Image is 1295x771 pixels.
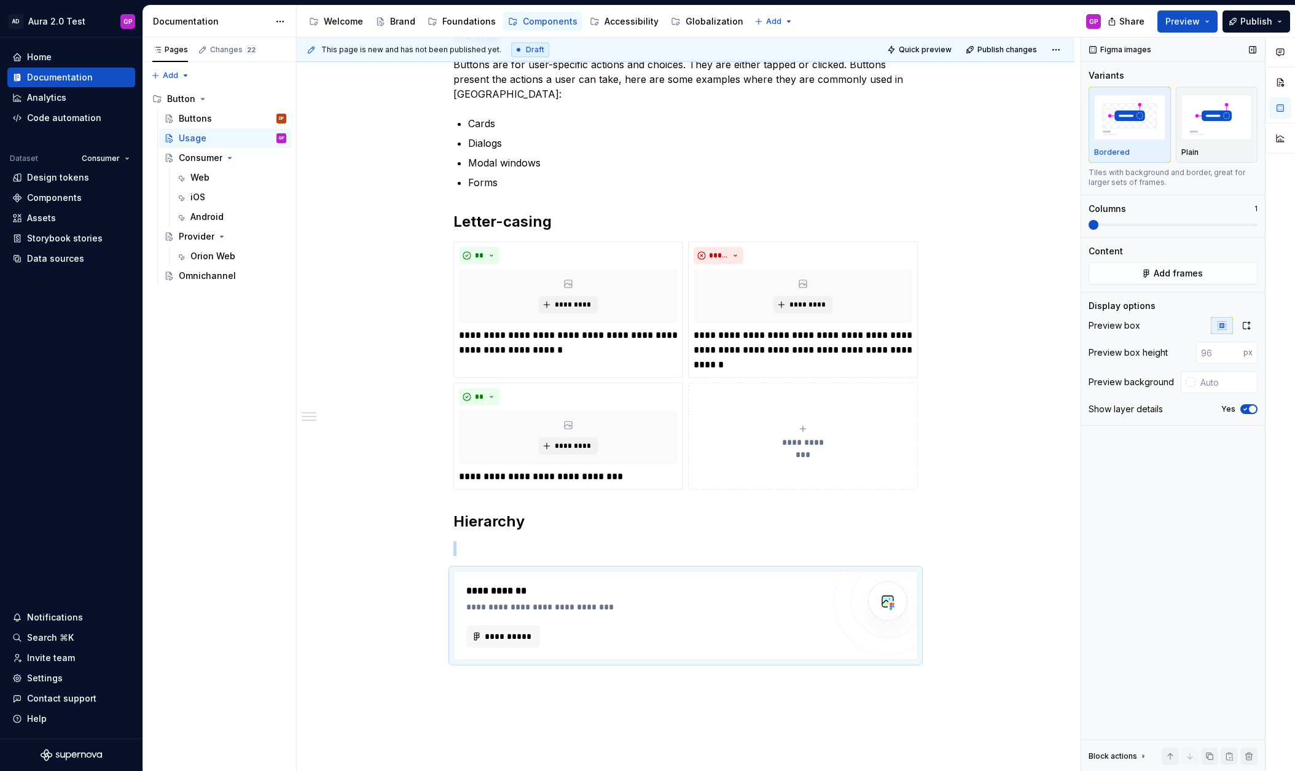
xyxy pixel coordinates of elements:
[179,132,206,144] div: Usage
[27,713,47,725] div: Help
[977,45,1037,55] span: Publish changes
[179,230,214,243] div: Provider
[453,212,918,232] h2: Letter-casing
[7,229,135,248] a: Storybook stories
[159,128,291,148] a: UsageGP
[7,168,135,187] a: Design tokens
[1223,10,1290,33] button: Publish
[1254,204,1258,214] p: 1
[1089,262,1258,284] button: Add frames
[453,57,918,101] p: Buttons are for user-specific actions and choices. They are either tapped or clicked. Buttons pre...
[766,17,781,26] span: Add
[304,12,368,31] a: Welcome
[10,154,38,163] div: Dataset
[1089,245,1123,257] div: Content
[1089,403,1163,415] div: Show layer details
[7,628,135,648] button: Search ⌘K
[585,12,663,31] a: Accessibility
[1089,751,1137,761] div: Block actions
[1243,348,1253,358] p: px
[27,252,84,265] div: Data sources
[7,689,135,708] button: Contact support
[1089,300,1156,312] div: Display options
[7,88,135,108] a: Analytics
[147,89,291,286] div: Page tree
[1089,69,1124,82] div: Variants
[7,709,135,729] button: Help
[190,171,209,184] div: Web
[7,648,135,668] a: Invite team
[27,632,74,644] div: Search ⌘K
[27,652,75,664] div: Invite team
[28,15,85,28] div: Aura 2.0 Test
[883,41,957,58] button: Quick preview
[1221,404,1235,414] label: Yes
[7,208,135,228] a: Assets
[1094,147,1130,157] p: Bordered
[41,749,102,761] svg: Supernova Logo
[7,608,135,627] button: Notifications
[1157,10,1218,33] button: Preview
[27,232,103,245] div: Storybook stories
[210,45,257,55] div: Changes
[321,45,501,55] span: This page is new and has not been published yet.
[899,45,952,55] span: Quick preview
[604,15,659,28] div: Accessibility
[468,136,918,151] p: Dialogs
[27,71,93,84] div: Documentation
[1181,147,1199,157] p: Plain
[1089,748,1148,765] div: Block actions
[1089,203,1126,215] div: Columns
[159,109,291,128] a: ButtonsDP
[163,71,178,80] span: Add
[159,266,291,286] a: Omnichannel
[190,250,235,262] div: Orion Web
[468,175,918,190] p: Forms
[167,93,195,105] div: Button
[123,17,133,26] div: GP
[1165,15,1200,28] span: Preview
[468,155,918,170] p: Modal windows
[324,15,363,28] div: Welcome
[1176,87,1258,163] button: placeholderPlain
[27,92,66,104] div: Analytics
[179,152,222,164] div: Consumer
[1240,15,1272,28] span: Publish
[1089,17,1098,26] div: GP
[27,51,52,63] div: Home
[147,89,291,109] div: Button
[190,191,205,203] div: iOS
[962,41,1043,58] button: Publish changes
[304,9,748,34] div: Page tree
[751,13,797,30] button: Add
[686,15,743,28] div: Globalization
[82,154,120,163] span: Consumer
[279,132,284,144] div: GP
[152,45,188,55] div: Pages
[7,668,135,688] a: Settings
[171,168,291,187] a: Web
[7,249,135,268] a: Data sources
[2,8,140,34] button: ADAura 2.0 TestGP
[9,14,23,29] div: AD
[171,246,291,266] a: Orion Web
[1195,371,1258,393] input: Auto
[27,192,82,204] div: Components
[1119,15,1144,28] span: Share
[179,270,236,282] div: Omnichannel
[7,108,135,128] a: Code automation
[147,67,194,84] button: Add
[423,12,501,31] a: Foundations
[27,611,83,624] div: Notifications
[179,112,212,125] div: Buttons
[7,68,135,87] a: Documentation
[159,148,291,168] a: Consumer
[171,207,291,227] a: Android
[27,112,101,124] div: Code automation
[1181,95,1253,139] img: placeholder
[7,47,135,67] a: Home
[1089,168,1258,187] div: Tiles with background and border, great for larger sets of frames.
[27,212,56,224] div: Assets
[245,45,257,55] span: 22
